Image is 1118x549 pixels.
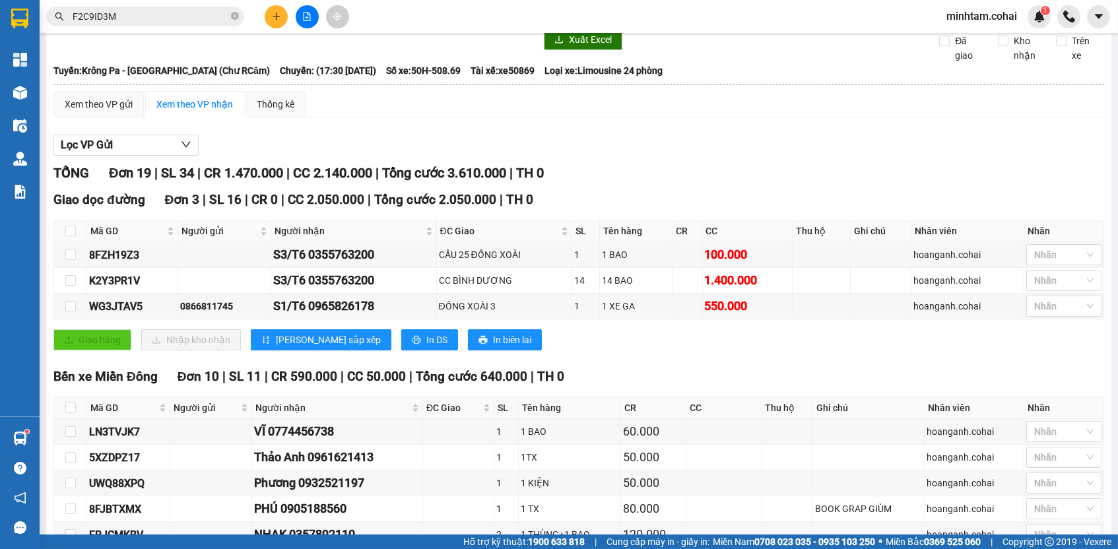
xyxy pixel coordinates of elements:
[89,501,168,517] div: 8FJBTXMX
[913,273,1022,288] div: hoanganh.cohai
[156,97,233,112] div: Xem theo VP nhận
[265,5,288,28] button: plus
[925,397,1024,419] th: Nhân viên
[87,470,170,496] td: UWQ88XPQ
[53,192,145,207] span: Giao dọc đường
[174,401,238,415] span: Người gửi
[478,335,488,346] span: printer
[254,500,420,518] div: PHÚ 0905188560
[600,220,673,242] th: Tên hàng
[14,521,26,534] span: message
[409,369,412,384] span: |
[89,449,168,466] div: 5XZDPZ17
[293,165,372,181] span: CC 2.140.000
[440,224,558,238] span: ĐC Giao
[65,97,133,112] div: Xem theo VP gửi
[53,165,89,181] span: TỔNG
[521,527,618,542] div: 1 THÙNG+1 BAO
[521,501,618,516] div: 1 TX
[496,476,516,490] div: 1
[554,35,564,46] span: download
[950,34,988,63] span: Đã giao
[927,527,1022,542] div: hoanganh.cohai
[1034,11,1045,22] img: icon-new-feature
[333,12,342,21] span: aim
[1045,537,1054,546] span: copyright
[1041,6,1050,15] sup: 1
[602,247,670,262] div: 1 BAO
[13,432,27,445] img: warehouse-icon
[25,430,29,434] sup: 1
[544,29,622,50] button: downloadXuất Excel
[574,247,597,262] div: 1
[87,419,170,445] td: LN3TVJK7
[439,299,570,313] div: ĐỒNG XOÀI 3
[302,12,312,21] span: file-add
[569,32,612,47] span: Xuất Excel
[197,165,201,181] span: |
[762,397,813,419] th: Thu hộ
[89,475,168,492] div: UWQ88XPQ
[154,165,158,181] span: |
[623,500,684,518] div: 80.000
[506,192,533,207] span: TH 0
[793,220,851,242] th: Thu hộ
[886,534,981,549] span: Miền Bắc
[89,527,168,543] div: ERJCMKBV
[623,448,684,467] div: 50.000
[89,298,176,315] div: WG3JTAV5
[90,401,156,415] span: Mã GD
[13,86,27,100] img: warehouse-icon
[1093,11,1105,22] span: caret-down
[913,247,1022,262] div: hoanganh.cohai
[705,297,790,315] div: 550.000
[368,192,371,207] span: |
[273,245,434,264] div: S3/T6 0355763200
[703,220,793,242] th: CC
[13,185,27,199] img: solution-icon
[386,63,461,78] span: Số xe: 50H-508.69
[87,496,170,522] td: 8FJBTXMX
[276,333,381,347] span: [PERSON_NAME] sắp xếp
[412,335,421,346] span: printer
[500,192,503,207] span: |
[496,501,516,516] div: 1
[87,268,178,294] td: K2Y3PR1V
[272,12,281,21] span: plus
[913,299,1022,313] div: hoanganh.cohai
[1087,5,1110,28] button: caret-down
[181,224,257,238] span: Người gửi
[519,397,621,419] th: Tên hàng
[87,445,170,470] td: 5XZDPZ17
[374,192,496,207] span: Tổng cước 2.050.000
[273,271,434,290] div: S3/T6 0355763200
[204,165,283,181] span: CR 1.470.000
[1008,34,1047,63] span: Kho nhận
[401,329,458,350] button: printerIn DS
[14,462,26,474] span: question-circle
[686,397,762,419] th: CC
[109,165,151,181] span: Đơn 19
[494,397,519,419] th: SL
[496,450,516,465] div: 1
[347,369,406,384] span: CC 50.000
[61,137,113,153] span: Lọc VP Gửi
[815,501,923,516] div: BOOK GRAP GIÙM
[229,369,261,384] span: SL 11
[521,450,618,465] div: 1TX
[180,299,269,313] div: 0866811745
[254,474,420,492] div: Phương 0932521197
[222,369,226,384] span: |
[510,165,513,181] span: |
[73,9,228,24] input: Tìm tên, số ĐT hoặc mã đơn
[376,165,379,181] span: |
[382,165,506,181] span: Tổng cước 3.610.000
[911,220,1024,242] th: Nhân viên
[288,192,364,207] span: CC 2.050.000
[705,271,790,290] div: 1.400.000
[531,369,534,384] span: |
[426,333,447,347] span: In DS
[181,139,191,150] span: down
[1067,34,1105,63] span: Trên xe
[754,536,875,547] strong: 0708 023 035 - 0935 103 250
